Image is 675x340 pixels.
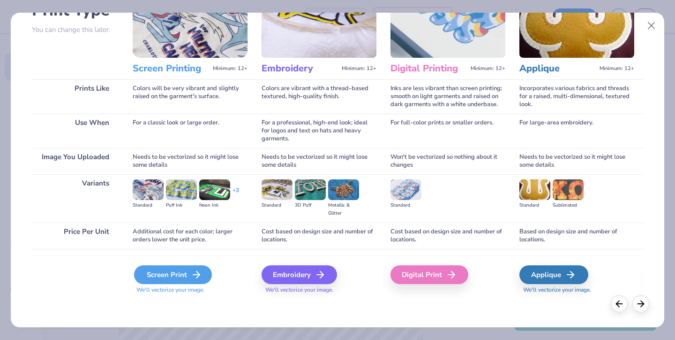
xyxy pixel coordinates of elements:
[32,79,119,114] div: Prints Like
[471,65,505,72] span: Minimum: 12+
[390,62,467,75] h3: Digital Printing
[519,223,634,249] div: Based on design size and number of locations.
[134,265,212,284] div: Screen Print
[262,179,292,200] img: Standard
[262,201,292,209] div: Standard
[262,286,376,294] span: We'll vectorize your image.
[519,148,634,174] div: Needs to be vectorized so it might lose some details
[519,114,634,148] div: For large-area embroidery.
[199,201,230,209] div: Neon Ink
[232,186,239,202] div: + 3
[133,286,247,294] span: We'll vectorize your image.
[32,26,119,34] p: You can change this later.
[32,223,119,249] div: Price Per Unit
[390,201,421,209] div: Standard
[133,114,247,148] div: For a classic look or large order.
[262,62,338,75] h3: Embroidery
[390,265,468,284] div: Digital Print
[519,265,588,284] div: Applique
[295,201,326,209] div: 3D Puff
[133,201,164,209] div: Standard
[133,223,247,249] div: Additional cost for each color; larger orders lower the unit price.
[133,148,247,174] div: Needs to be vectorized so it might lose some details
[519,286,634,294] span: We'll vectorize your image.
[342,65,376,72] span: Minimum: 12+
[262,223,376,249] div: Cost based on design size and number of locations.
[295,179,326,200] img: 3D Puff
[166,201,197,209] div: Puff Ink
[519,79,634,114] div: Incorporates various fabrics and threads for a raised, multi-dimensional, textured look.
[262,79,376,114] div: Colors are vibrant with a thread-based textured, high-quality finish.
[390,114,505,148] div: For full-color prints or smaller orders.
[32,174,119,223] div: Variants
[643,17,660,35] button: Close
[328,179,359,200] img: Metallic & Glitter
[600,65,634,72] span: Minimum: 12+
[553,201,584,209] div: Sublimated
[262,265,337,284] div: Embroidery
[166,179,197,200] img: Puff Ink
[519,179,550,200] img: Standard
[390,148,505,174] div: Won't be vectorized so nothing about it changes
[133,179,164,200] img: Standard
[553,179,584,200] img: Sublimated
[390,223,505,249] div: Cost based on design size and number of locations.
[199,179,230,200] img: Neon Ink
[32,114,119,148] div: Use When
[133,62,209,75] h3: Screen Printing
[519,62,596,75] h3: Applique
[262,114,376,148] div: For a professional, high-end look; ideal for logos and text on hats and heavy garments.
[328,201,359,217] div: Metallic & Glitter
[390,79,505,114] div: Inks are less vibrant than screen printing; smooth on light garments and raised on dark garments ...
[519,201,550,209] div: Standard
[213,65,247,72] span: Minimum: 12+
[390,179,421,200] img: Standard
[133,79,247,114] div: Colors will be very vibrant and slightly raised on the garment's surface.
[262,148,376,174] div: Needs to be vectorized so it might lose some details
[32,148,119,174] div: Image You Uploaded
